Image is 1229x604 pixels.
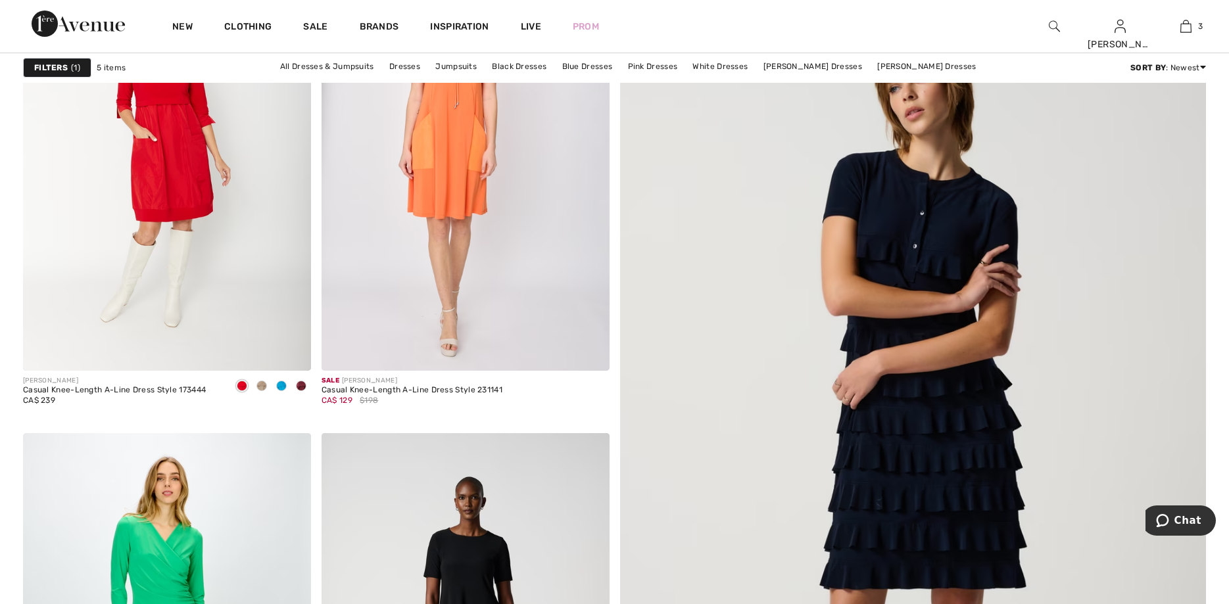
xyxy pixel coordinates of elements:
div: [PERSON_NAME] [322,376,502,386]
a: New [172,21,193,35]
a: Pink Dresses [621,58,685,75]
img: My Info [1115,18,1126,34]
a: White Dresses [686,58,754,75]
img: My Bag [1180,18,1192,34]
div: Merlot [291,376,311,398]
div: [PERSON_NAME] [23,376,206,386]
div: Casual Knee-Length A-Line Dress Style 231141 [322,386,502,395]
a: Clothing [224,21,272,35]
a: Sale [303,21,327,35]
iframe: Opens a widget where you can chat to one of our agents [1145,505,1216,538]
a: [PERSON_NAME] Dresses [757,58,869,75]
strong: Filters [34,62,68,74]
span: 5 items [97,62,126,74]
a: Black Dresses [485,58,553,75]
span: $198 [360,394,378,406]
a: Sign In [1115,20,1126,32]
a: All Dresses & Jumpsuits [274,58,381,75]
div: Lipstick Red 173 [232,376,252,398]
a: Jumpsuits [429,58,483,75]
strong: Sort By [1130,63,1166,72]
span: CA$ 129 [322,396,352,405]
a: Live [521,20,541,34]
div: Java [252,376,272,398]
a: Dresses [383,58,427,75]
div: Casual Knee-Length A-Line Dress Style 173444 [23,386,206,395]
div: [PERSON_NAME] [1088,37,1152,51]
span: CA$ 239 [23,396,55,405]
div: : Newest [1130,62,1206,74]
span: Sale [322,377,339,384]
a: Brands [360,21,399,35]
a: Blue Dresses [556,58,619,75]
div: Pacific blue [272,376,291,398]
span: 3 [1198,20,1203,32]
span: Inspiration [430,21,489,35]
a: 3 [1153,18,1218,34]
a: Prom [573,20,599,34]
a: [PERSON_NAME] Dresses [871,58,982,75]
img: 1ère Avenue [32,11,125,37]
span: 1 [71,62,80,74]
img: search the website [1049,18,1060,34]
